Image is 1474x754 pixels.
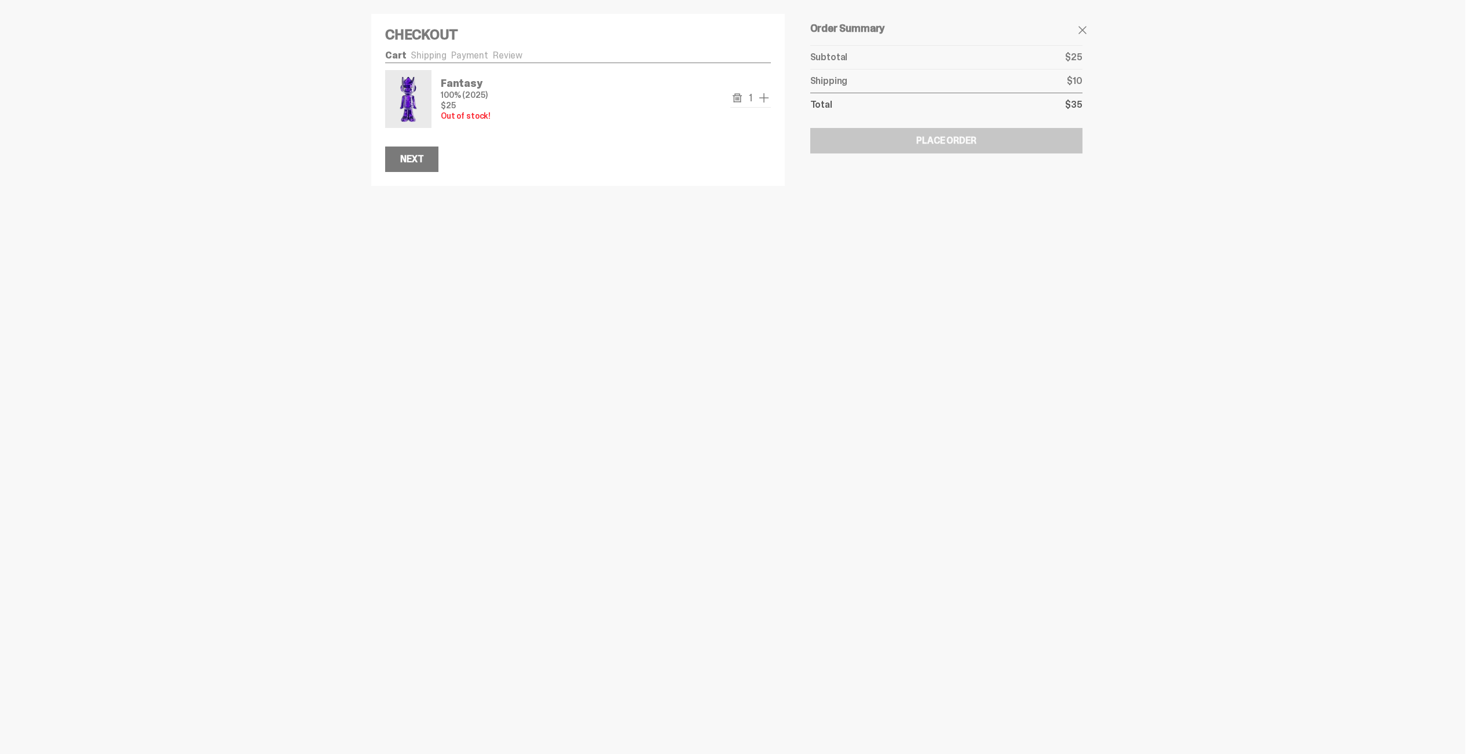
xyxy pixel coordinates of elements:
[810,53,848,62] p: Subtotal
[810,76,848,86] p: Shipping
[385,49,406,61] a: Cart
[744,93,757,103] span: 1
[385,28,771,42] h4: Checkout
[757,91,771,105] button: add one
[441,112,491,120] p: Out of stock!
[810,23,1082,34] h5: Order Summary
[810,128,1082,153] button: Place Order
[385,147,438,172] button: Next
[810,100,832,109] p: Total
[1067,76,1082,86] p: $10
[387,72,429,126] img: Fantasy
[1065,53,1082,62] p: $25
[441,91,491,99] p: 100% (2025)
[441,101,491,109] p: $25
[441,78,491,89] p: Fantasy
[400,155,423,164] div: Next
[916,136,976,145] div: Place Order
[730,91,744,105] button: remove
[1065,100,1082,109] p: $35
[411,49,447,61] a: Shipping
